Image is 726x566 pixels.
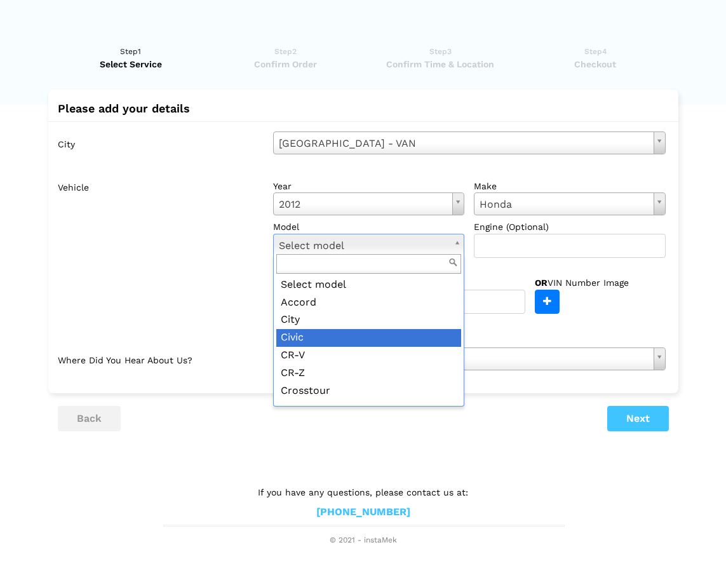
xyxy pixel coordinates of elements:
div: Civic [276,329,462,347]
div: Crosstour [276,382,462,400]
div: City [276,311,462,329]
div: Fit [276,400,462,417]
div: Accord [276,294,462,312]
div: CR-V [276,347,462,365]
div: Select model [276,276,462,294]
div: CR-Z [276,365,462,382]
